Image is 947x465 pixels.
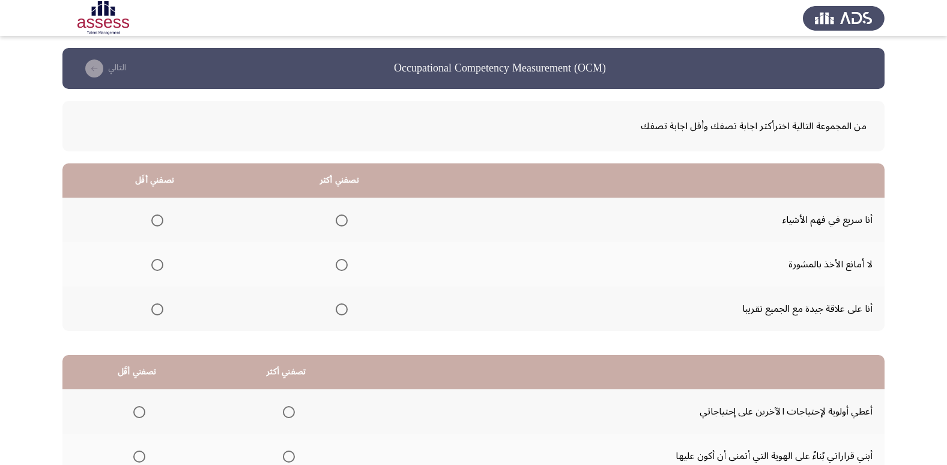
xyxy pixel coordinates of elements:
[247,163,432,198] th: تصفني أكثر
[331,254,348,275] mat-radio-group: Select an option
[432,287,885,331] td: أنا على علاقة جيدة مع الجميع تقريبا
[62,1,144,35] img: Assessment logo of OCM R1 ASSESS
[80,116,867,136] span: من المجموعة التالية اخترأكثر اجابة تصفك وأقل اجابة تصفك
[331,299,348,319] mat-radio-group: Select an option
[147,254,163,275] mat-radio-group: Select an option
[129,401,145,422] mat-radio-group: Select an option
[62,163,247,198] th: تصفني أقَل
[432,242,885,287] td: لا أمانع الأخذ بالمشورة
[77,59,130,78] button: check the missing
[278,401,295,422] mat-radio-group: Select an option
[331,210,348,230] mat-radio-group: Select an option
[211,355,361,389] th: تصفني أكثر
[432,198,885,242] td: أنا سريع في فهم الأشياء
[147,210,163,230] mat-radio-group: Select an option
[147,299,163,319] mat-radio-group: Select an option
[62,355,211,389] th: تصفني أقَل
[394,61,606,76] h3: Occupational Competency Measurement (OCM)
[803,1,885,35] img: Assess Talent Management logo
[361,389,885,434] td: أعطي أولوية لإحتياجات الآخرين على إحتياجاتي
